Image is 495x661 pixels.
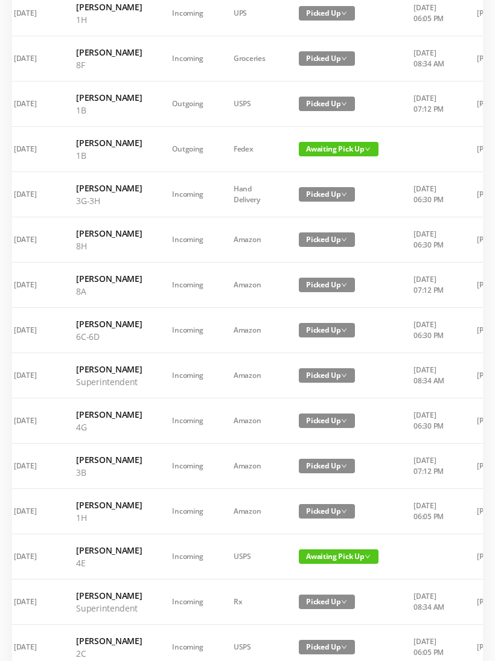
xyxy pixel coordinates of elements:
[76,182,142,194] h6: [PERSON_NAME]
[341,56,347,62] i: icon: down
[76,149,142,162] p: 1B
[157,580,219,625] td: Incoming
[398,489,462,534] td: [DATE] 06:05 PM
[157,534,219,580] td: Incoming
[76,13,142,26] p: 1H
[157,81,219,127] td: Outgoing
[398,217,462,263] td: [DATE] 06:30 PM
[76,363,142,375] h6: [PERSON_NAME]
[157,127,219,172] td: Outgoing
[219,308,284,353] td: Amazon
[157,217,219,263] td: Incoming
[341,10,347,16] i: icon: down
[219,444,284,489] td: Amazon
[76,318,142,330] h6: [PERSON_NAME]
[157,172,219,217] td: Incoming
[76,589,142,602] h6: [PERSON_NAME]
[299,368,355,383] span: Picked Up
[76,194,142,207] p: 3G-3H
[76,240,142,252] p: 8H
[76,466,142,479] p: 3B
[76,1,142,13] h6: [PERSON_NAME]
[341,599,347,605] i: icon: down
[219,81,284,127] td: USPS
[219,398,284,444] td: Amazon
[299,459,355,473] span: Picked Up
[299,414,355,428] span: Picked Up
[341,282,347,288] i: icon: down
[341,191,347,197] i: icon: down
[219,36,284,81] td: Groceries
[76,285,142,298] p: 8A
[76,91,142,104] h6: [PERSON_NAME]
[219,489,284,534] td: Amazon
[341,237,347,243] i: icon: down
[341,418,347,424] i: icon: down
[341,372,347,378] i: icon: down
[398,263,462,308] td: [DATE] 07:12 PM
[398,398,462,444] td: [DATE] 06:30 PM
[76,499,142,511] h6: [PERSON_NAME]
[341,101,347,107] i: icon: down
[76,647,142,660] p: 2C
[76,408,142,421] h6: [PERSON_NAME]
[299,640,355,654] span: Picked Up
[157,489,219,534] td: Incoming
[341,644,347,650] i: icon: down
[76,272,142,285] h6: [PERSON_NAME]
[341,508,347,514] i: icon: down
[157,308,219,353] td: Incoming
[299,6,355,21] span: Picked Up
[398,444,462,489] td: [DATE] 07:12 PM
[299,142,378,156] span: Awaiting Pick Up
[219,172,284,217] td: Hand Delivery
[341,463,347,469] i: icon: down
[76,602,142,615] p: Superintendent
[157,353,219,398] td: Incoming
[398,308,462,353] td: [DATE] 06:30 PM
[299,97,355,111] span: Picked Up
[76,375,142,388] p: Superintendent
[76,511,142,524] p: 1H
[398,36,462,81] td: [DATE] 08:34 AM
[219,580,284,625] td: Rx
[299,504,355,519] span: Picked Up
[76,59,142,71] p: 8F
[365,554,371,560] i: icon: down
[76,453,142,466] h6: [PERSON_NAME]
[299,595,355,609] span: Picked Up
[76,557,142,569] p: 4E
[76,634,142,647] h6: [PERSON_NAME]
[76,104,142,117] p: 1B
[299,549,378,564] span: Awaiting Pick Up
[299,323,355,337] span: Picked Up
[76,544,142,557] h6: [PERSON_NAME]
[398,172,462,217] td: [DATE] 06:30 PM
[219,353,284,398] td: Amazon
[398,580,462,625] td: [DATE] 08:34 AM
[219,217,284,263] td: Amazon
[341,327,347,333] i: icon: down
[76,421,142,433] p: 4G
[157,263,219,308] td: Incoming
[398,81,462,127] td: [DATE] 07:12 PM
[299,187,355,202] span: Picked Up
[157,36,219,81] td: Incoming
[157,444,219,489] td: Incoming
[219,263,284,308] td: Amazon
[398,353,462,398] td: [DATE] 08:34 AM
[365,146,371,152] i: icon: down
[76,227,142,240] h6: [PERSON_NAME]
[219,534,284,580] td: USPS
[157,398,219,444] td: Incoming
[219,127,284,172] td: Fedex
[76,330,142,343] p: 6C-6D
[299,278,355,292] span: Picked Up
[76,136,142,149] h6: [PERSON_NAME]
[299,51,355,66] span: Picked Up
[299,232,355,247] span: Picked Up
[76,46,142,59] h6: [PERSON_NAME]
